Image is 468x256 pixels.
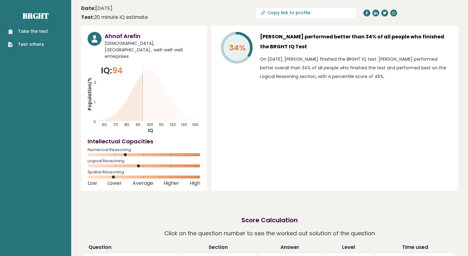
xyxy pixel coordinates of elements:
tspan: 60 [102,122,107,127]
th: Question [84,244,179,253]
h3: [PERSON_NAME] performed better than 34% of all people who finished the BRGHT IQ Test [260,32,452,52]
b: Test: [81,14,94,21]
tspan: 0 [93,119,96,124]
p: Click on the question number to see the worked out solution of the question [164,228,375,239]
p: On [DATE], [PERSON_NAME] finished the BRGHT IQ test. [PERSON_NAME] performed better overall than ... [260,55,452,81]
tspan: IQ [148,127,153,134]
span: 94 [112,65,123,76]
tspan: 1 [94,99,95,105]
span: Logical Reasoning [88,160,200,162]
tspan: 140 [192,122,198,127]
h3: Ahnaf Arefin [105,32,200,40]
tspan: 90 [136,122,141,127]
a: Test others [8,41,48,48]
tspan: Population/% [86,77,93,111]
span: High [190,182,200,184]
span: Numerical Reasoning [88,149,200,151]
span: Low [88,182,97,184]
span: Higher [163,182,179,184]
p: IQ: [101,64,123,77]
th: Answer [257,244,323,253]
a: Take the test [8,28,48,35]
span: Spatial Reasoning [88,171,200,173]
span: Average [132,182,153,184]
tspan: 34% [229,42,246,53]
tspan: 2 [94,80,96,85]
a: Brght [23,11,49,21]
h2: Score Calculation [241,215,298,225]
tspan: 100 [147,122,153,127]
th: Level [323,244,375,253]
h4: Intellectual Capacities [88,137,200,145]
tspan: 130 [181,122,187,127]
span: Lower [107,182,122,184]
b: Date: [81,5,95,12]
div: 20 minute IQ estimate [81,14,148,21]
th: Section [179,244,258,253]
tspan: 120 [170,122,176,127]
time: [DATE] [81,5,112,12]
tspan: 80 [124,122,129,127]
th: Time used [374,244,456,253]
tspan: 110 [159,122,164,127]
span: [DEMOGRAPHIC_DATA], [GEOGRAPHIC_DATA] , well-well-well enterprises [105,40,200,60]
tspan: 70 [113,122,118,127]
